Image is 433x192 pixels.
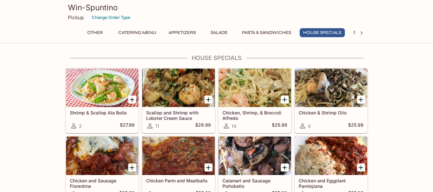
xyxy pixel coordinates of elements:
h5: Scallop and Shrimp with Lobster Cream Sauce [146,110,211,121]
h5: Chicken and Sausage Florentine [70,178,135,188]
span: 2 [79,123,82,129]
h5: $28.99 [195,122,211,130]
a: Chicken, Shrimp, & Broccoli Alfredo14$25.99 [218,68,291,133]
h5: Chicken, Shrimp, & Broccoli Alfredo [222,110,287,121]
span: 11 [155,123,159,129]
h5: Chicken & Shrimp Olio [299,110,363,115]
button: Appetizers [165,28,199,37]
a: Shrimp & Scallop Ala Bolla2$27.99 [66,68,139,133]
button: Add Chicken & Shrimp Olio [357,96,365,104]
div: Scallop and Shrimp with Lobster Cream Sauce [142,69,215,107]
button: Add Calamari and Sausage Portobello [281,163,289,171]
h5: Calamari and Sausage Portobello [222,178,287,188]
h4: House Specials [65,54,368,62]
div: Chicken, Shrimp, & Broccoli Alfredo [219,69,291,107]
h5: $25.99 [272,122,287,130]
div: Chicken & Shrimp Olio [295,69,367,107]
h5: Shrimp & Scallop Ala Bolla [70,110,135,115]
p: Pickup [68,14,84,21]
div: Shrimp & Scallop Ala Bolla [66,69,138,107]
button: Add Chicken and Eggplant Parmigiana [357,163,365,171]
a: Chicken & Shrimp Olio4$25.99 [295,68,368,133]
button: Salads [204,28,233,37]
h3: Win-Spuntino [68,3,365,13]
div: Chicken Parm and Meatballs [142,137,215,175]
a: Scallop and Shrimp with Lobster Cream Sauce11$28.99 [142,68,215,133]
h5: Chicken Parm and Meatballs [146,178,211,183]
span: 14 [231,123,237,129]
button: Special Combinations [350,28,412,37]
button: Add Chicken and Sausage Florentine [128,163,136,171]
div: Chicken and Sausage Florentine [66,137,138,175]
div: Calamari and Sausage Portobello [219,137,291,175]
button: Change Order Type [89,13,133,22]
h5: $27.99 [120,122,135,130]
button: Catering Menu [115,28,160,37]
button: House Specials [300,28,345,37]
button: Add Chicken, Shrimp, & Broccoli Alfredo [281,96,289,104]
button: Pasta & Sandwiches [238,28,295,37]
button: Add Scallop and Shrimp with Lobster Cream Sauce [204,96,212,104]
h5: Chicken and Eggplant Parmigiana [299,178,363,188]
button: Add Chicken Parm and Meatballs [204,163,212,171]
button: Add Shrimp & Scallop Ala Bolla [128,96,136,104]
div: Chicken and Eggplant Parmigiana [295,137,367,175]
span: 4 [308,123,311,129]
button: Other [81,28,110,37]
h5: $25.99 [348,122,363,130]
